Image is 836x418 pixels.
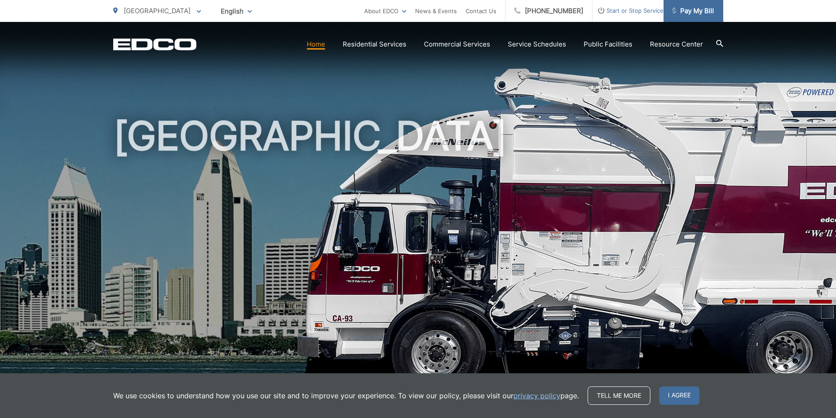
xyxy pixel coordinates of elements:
a: Resource Center [650,39,703,50]
p: We use cookies to understand how you use our site and to improve your experience. To view our pol... [113,390,579,401]
a: Public Facilities [584,39,632,50]
span: I agree [659,386,700,405]
a: Service Schedules [508,39,566,50]
h1: [GEOGRAPHIC_DATA] [113,114,723,392]
a: privacy policy [513,390,560,401]
a: Contact Us [466,6,496,16]
span: [GEOGRAPHIC_DATA] [124,7,190,15]
a: About EDCO [364,6,406,16]
a: Residential Services [343,39,406,50]
a: Tell me more [588,386,650,405]
a: News & Events [415,6,457,16]
span: Pay My Bill [672,6,714,16]
a: Home [307,39,325,50]
a: Commercial Services [424,39,490,50]
a: EDCD logo. Return to the homepage. [113,38,197,50]
span: English [214,4,258,19]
